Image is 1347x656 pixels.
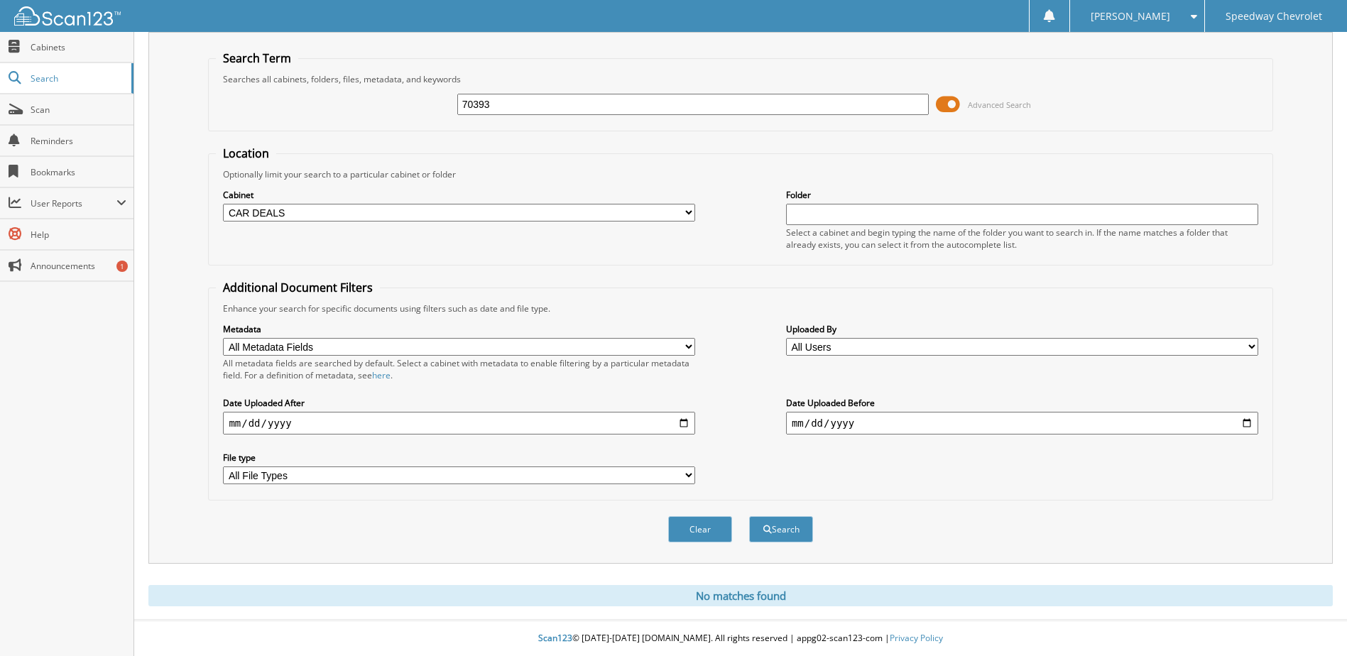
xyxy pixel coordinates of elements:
[31,104,126,116] span: Scan
[223,189,695,201] label: Cabinet
[786,397,1258,409] label: Date Uploaded Before
[1226,12,1322,21] span: Speedway Chevrolet
[668,516,732,542] button: Clear
[31,166,126,178] span: Bookmarks
[968,99,1031,110] span: Advanced Search
[14,6,121,26] img: scan123-logo-white.svg
[223,357,695,381] div: All metadata fields are searched by default. Select a cabinet with metadata to enable filtering b...
[31,197,116,209] span: User Reports
[786,323,1258,335] label: Uploaded By
[749,516,813,542] button: Search
[31,260,126,272] span: Announcements
[216,302,1265,315] div: Enhance your search for specific documents using filters such as date and file type.
[148,585,1333,606] div: No matches found
[786,189,1258,201] label: Folder
[372,369,391,381] a: here
[1276,588,1347,656] iframe: Chat Widget
[216,50,298,66] legend: Search Term
[223,412,695,434] input: start
[216,73,1265,85] div: Searches all cabinets, folders, files, metadata, and keywords
[1091,12,1170,21] span: [PERSON_NAME]
[31,135,126,147] span: Reminders
[31,72,124,84] span: Search
[31,229,126,241] span: Help
[786,226,1258,251] div: Select a cabinet and begin typing the name of the folder you want to search in. If the name match...
[116,261,128,272] div: 1
[31,41,126,53] span: Cabinets
[538,632,572,644] span: Scan123
[223,452,695,464] label: File type
[786,412,1258,434] input: end
[890,632,943,644] a: Privacy Policy
[134,621,1347,656] div: © [DATE]-[DATE] [DOMAIN_NAME]. All rights reserved | appg02-scan123-com |
[223,323,695,335] label: Metadata
[216,168,1265,180] div: Optionally limit your search to a particular cabinet or folder
[216,280,380,295] legend: Additional Document Filters
[223,397,695,409] label: Date Uploaded After
[216,146,276,161] legend: Location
